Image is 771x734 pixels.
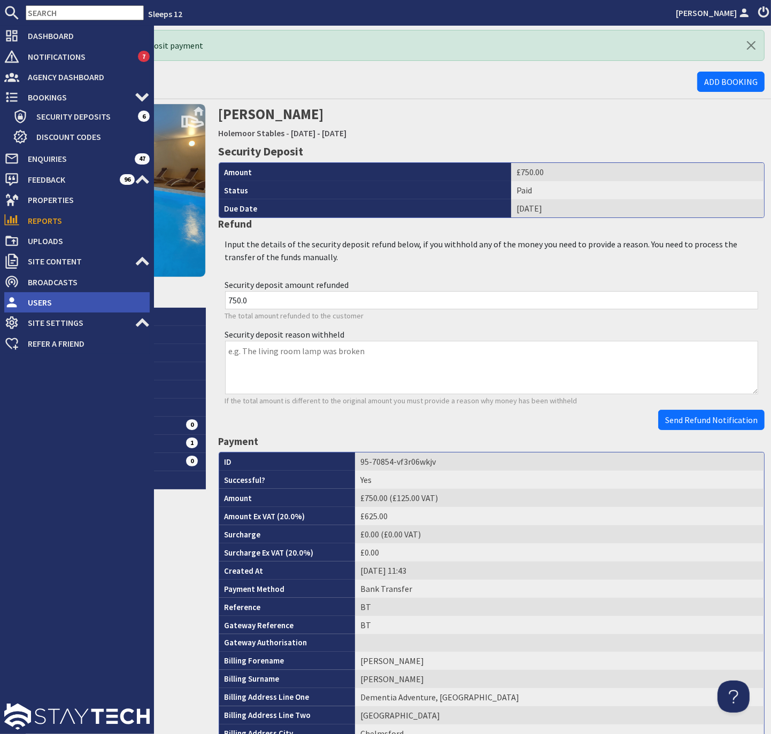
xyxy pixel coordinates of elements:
a: Uploads [4,232,150,249]
td: [GEOGRAPHIC_DATA] [355,706,764,724]
td: £750.00 [511,163,764,181]
td: [PERSON_NAME] [355,652,764,670]
td: Yes [355,471,764,489]
td: £625.00 [355,507,764,525]
td: Dementia Adventure, [GEOGRAPHIC_DATA] [355,688,764,706]
span: Agency Dashboard [19,68,150,85]
td: 95-70854-vf3r06wkjv [355,452,764,471]
a: Users [4,294,150,311]
span: Discount Codes [28,128,150,145]
h2: [PERSON_NAME] [219,104,579,142]
span: 0 [186,419,198,430]
p: Input the details of the security deposit refund below, if you withhold any of the money you need... [225,238,759,263]
span: Broadcasts [19,274,150,291]
a: Dashboard [4,27,150,44]
a: Agency Dashboard [4,68,150,85]
span: Refer a Friend [19,335,150,352]
span: 96 [120,174,135,185]
a: [DATE] - [DATE] [291,128,347,138]
td: £750.00 (£125.00 VAT) [355,489,764,507]
th: Gateway Authorisation [219,634,356,652]
label: Security deposit reason withheld [225,329,345,340]
th: Amount [219,489,356,507]
td: Bank Transfer [355,580,764,598]
a: Holemoor Stables [219,128,285,138]
a: Feedback 96 [4,171,150,188]
span: Feedback [19,171,120,188]
th: ID [219,452,356,471]
a: Notifications 7 [4,48,150,65]
p: If the total amount is different to the original amount you must provide a reason why money has b... [225,395,759,407]
a: Site Content [4,253,150,270]
div: Successfully added security deposit payment [32,30,765,61]
img: staytech_l_w-4e588a39d9fa60e82540d7cfac8cfe4b7147e857d3e8dbdfbd41c59d52db0ec4.svg [4,704,150,730]
span: Send Refund Notification [665,415,758,425]
a: Sleeps 12 [148,9,182,19]
th: Amount Ex VAT (20.0%) [219,507,356,525]
span: 47 [135,153,150,164]
iframe: Toggle Customer Support [718,681,750,713]
span: 0 [186,456,198,466]
th: Created At [219,561,356,580]
th: Successful? [219,471,356,489]
span: Properties [19,191,150,208]
th: Surcharge [219,525,356,543]
th: Status [219,181,511,199]
button: Send Refund Notification [658,410,765,430]
span: Enquiries [19,150,135,167]
a: Bookings [4,89,150,106]
span: Security Deposits [28,108,138,125]
h3: Security Deposit [219,144,765,158]
td: [PERSON_NAME] [355,670,764,688]
span: Users [19,294,150,311]
th: Reference [219,598,356,616]
th: Due Date [219,199,511,217]
span: 7 [138,51,150,61]
span: - [287,128,290,138]
p: The total amount refunded to the customer [225,310,759,322]
input: e.g. 45.55 [225,291,759,309]
h4: Payment [219,435,765,448]
th: Billing Address Line Two [219,706,356,724]
a: Refer a Friend [4,335,150,352]
a: Security Deposits 6 [13,108,150,125]
a: Add Booking [697,72,765,92]
a: [PERSON_NAME] [676,6,752,19]
span: Uploads [19,232,150,249]
td: [DATE] 11:43 [355,561,764,580]
a: Properties [4,191,150,208]
a: Site Settings [4,314,150,331]
span: Bookings [19,89,135,106]
label: Security deposit amount refunded [225,279,349,290]
a: Discount Codes [13,128,150,145]
td: £0.00 [355,543,764,561]
th: Amount [219,163,511,181]
th: Billing Forename [219,652,356,670]
a: Reports [4,212,150,229]
th: Payment Method [219,580,356,598]
th: Surcharge Ex VAT (20.0%) [219,543,356,561]
th: Billing Surname [219,670,356,688]
td: BT [355,616,764,634]
th: Gateway Reference [219,616,356,634]
td: Paid [511,181,764,199]
span: Dashboard [19,27,150,44]
span: Site Content [19,253,135,270]
a: Enquiries 47 [4,150,150,167]
input: SEARCH [26,5,144,20]
span: 6 [138,111,150,121]
th: Billing Address Line One [219,688,356,706]
td: £0.00 (£0.00 VAT) [355,525,764,543]
a: Broadcasts [4,274,150,291]
span: Reports [19,212,150,229]
h4: Refund [219,218,765,230]
td: [DATE] [511,199,764,217]
td: BT [355,598,764,616]
span: 1 [186,438,198,448]
span: Notifications [19,48,138,65]
span: Site Settings [19,314,135,331]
